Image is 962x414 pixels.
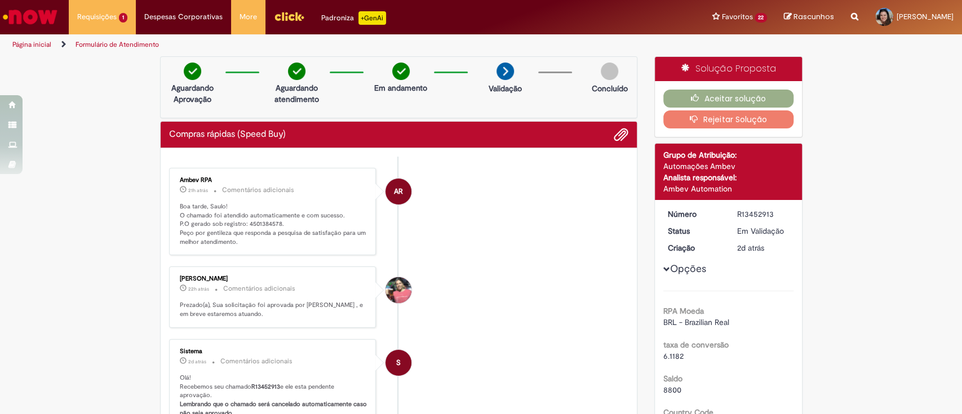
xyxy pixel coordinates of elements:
button: Aceitar solução [663,90,793,108]
div: R13452913 [737,208,790,220]
a: Rascunhos [784,12,834,23]
time: 28/08/2025 16:52:08 [188,286,209,292]
span: 6.1182 [663,351,684,361]
span: 22 [755,13,767,23]
p: Boa tarde, Saulo! O chamado foi atendido automaticamente e com sucesso. P.O gerado sob registro: ... [180,202,367,247]
div: System [385,350,411,376]
img: click_logo_yellow_360x200.png [274,8,304,25]
a: Página inicial [12,40,51,49]
div: Silvio Eduardo Pierre Bastos [385,277,411,303]
img: check-circle-green.png [392,63,410,80]
b: RPA Moeda [663,306,704,316]
div: Ambev RPA [385,179,411,204]
span: More [240,11,257,23]
span: BRL - Brazilian Real [663,317,729,327]
span: 22h atrás [188,286,209,292]
span: 2d atrás [188,358,206,365]
img: arrow-next.png [496,63,514,80]
small: Comentários adicionais [220,357,292,366]
div: Grupo de Atribuição: [663,149,793,161]
p: Validação [489,83,522,94]
p: Concluído [591,83,627,94]
img: check-circle-green.png [288,63,305,80]
time: 27/08/2025 14:50:14 [188,358,206,365]
span: 8800 [663,385,681,395]
img: img-circle-grey.png [601,63,618,80]
span: Despesas Corporativas [144,11,223,23]
span: Rascunhos [793,11,834,22]
dt: Número [659,208,729,220]
span: [PERSON_NAME] [897,12,954,21]
a: Formulário de Atendimento [76,40,159,49]
span: 2d atrás [737,243,764,253]
div: Solução Proposta [655,57,802,81]
div: Ambev Automation [663,183,793,194]
span: 21h atrás [188,187,208,194]
div: 27/08/2025 14:50:02 [737,242,790,253]
div: Automações Ambev [663,161,793,172]
button: Rejeitar Solução [663,110,793,128]
p: Aguardando atendimento [269,82,324,105]
span: AR [394,178,403,205]
img: ServiceNow [1,6,59,28]
b: R13452913 [251,382,280,391]
div: [PERSON_NAME] [180,275,367,282]
div: Sistema [180,348,367,355]
small: Comentários adicionais [223,284,295,293]
p: Aguardando Aprovação [165,82,220,105]
b: Saldo [663,373,682,384]
time: 27/08/2025 14:50:02 [737,243,764,253]
h2: Compras rápidas (Speed Buy) Histórico de tíquete [169,130,286,140]
span: S [396,349,401,376]
div: Analista responsável: [663,172,793,183]
div: Em Validação [737,225,790,237]
dt: Status [659,225,729,237]
span: Requisições [77,11,117,23]
dt: Criação [659,242,729,253]
p: Em andamento [374,82,427,94]
img: check-circle-green.png [184,63,201,80]
p: Prezado(a), Sua solicitação foi aprovada por [PERSON_NAME] , e em breve estaremos atuando. [180,301,367,318]
div: Ambev RPA [180,177,367,184]
time: 28/08/2025 17:43:40 [188,187,208,194]
span: Favoritos [721,11,752,23]
ul: Trilhas de página [8,34,633,55]
small: Comentários adicionais [222,185,294,195]
div: Padroniza [321,11,386,25]
p: +GenAi [358,11,386,25]
button: Adicionar anexos [614,127,628,142]
span: 1 [119,13,127,23]
b: taxa de conversão [663,340,729,350]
